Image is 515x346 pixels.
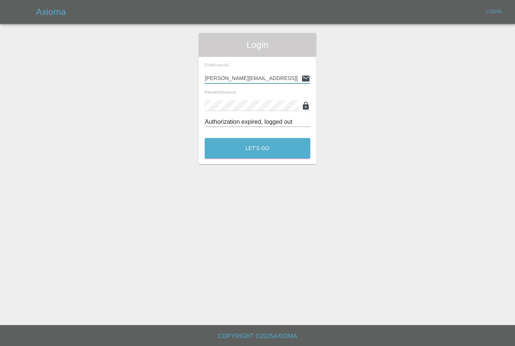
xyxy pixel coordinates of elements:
[482,6,506,18] a: Login
[215,64,229,67] small: (required)
[205,62,229,67] span: Email
[205,117,310,126] div: Authorization expired, logged out
[36,6,66,18] h5: Axioma
[205,90,236,94] span: Password
[205,138,310,159] button: Let's Go
[6,331,509,342] h6: Copyright © 2025 Axioma
[222,91,236,94] small: (required)
[205,39,310,51] span: Login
